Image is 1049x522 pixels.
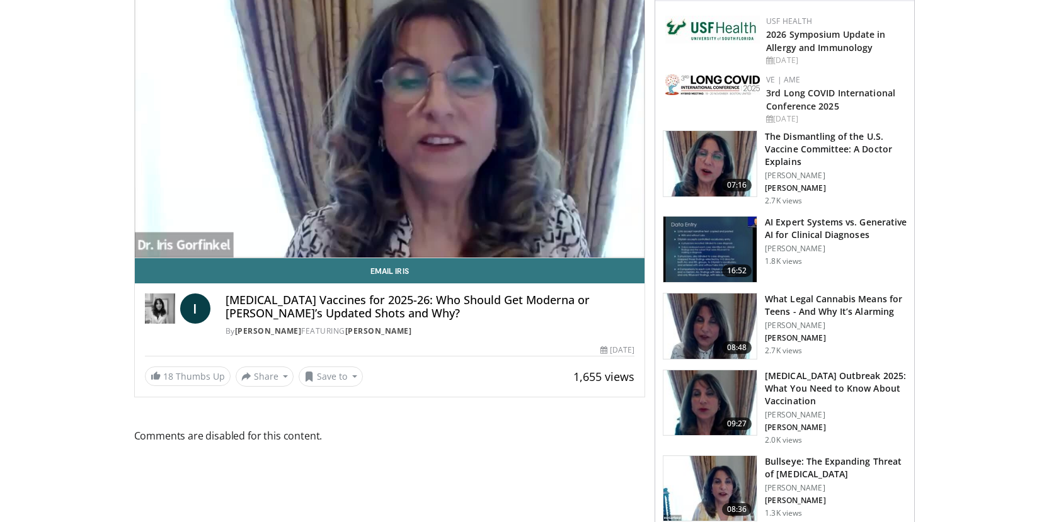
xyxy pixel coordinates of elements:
a: 3rd Long COVID International Conference 2025 [766,87,895,112]
h3: AI Expert Systems vs. Generative AI for Clinical Diagnoses [765,216,907,241]
h3: [MEDICAL_DATA] Outbreak 2025: What You Need to Know About Vaccination [765,370,907,407]
a: [PERSON_NAME] [345,326,412,336]
div: [DATE] [766,113,904,125]
img: a2792a71-925c-4fc2-b8ef-8d1b21aec2f7.png.150x105_q85_autocrop_double_scale_upscale_version-0.2.jpg [665,74,760,95]
a: 18 Thumbs Up [145,366,231,386]
img: cb849956-5493-434f-b366-35d5bcdf67c0.150x105_q85_crop-smart_upscale.jpg [663,370,757,436]
p: [PERSON_NAME] [765,410,907,420]
button: Share [236,366,294,387]
div: By FEATURING [226,326,635,337]
a: 07:16 The Dismantling of the U.S. Vaccine Committee: A Doctor Explains [PERSON_NAME] [PERSON_NAME... [663,130,907,206]
p: [PERSON_NAME] [765,171,907,181]
img: 3e523bea-8404-47cd-94ff-e9df02937649.150x105_q85_crop-smart_upscale.jpg [663,456,757,521]
a: 08:36 Bullseye: The Expanding Threat of [MEDICAL_DATA] [PERSON_NAME] [PERSON_NAME] 1.3K views [663,455,907,522]
span: 1,655 views [573,369,634,384]
a: Email Iris [135,258,645,283]
img: a19d1ff2-1eb0-405f-ba73-fc044c354596.150x105_q85_crop-smart_upscale.jpg [663,131,757,196]
a: [PERSON_NAME] [235,326,302,336]
span: 09:27 [722,417,752,430]
span: 18 [163,370,173,382]
a: 2026 Symposium Update in Allergy and Immunology [766,28,885,54]
h3: What Legal Cannabis Means for Teens - And Why It’s Alarming [765,293,907,318]
img: 6ba8804a-8538-4002-95e7-a8f8012d4a11.png.150x105_q85_autocrop_double_scale_upscale_version-0.2.jpg [665,16,760,43]
p: [PERSON_NAME] [765,183,907,193]
p: [PERSON_NAME] [765,483,907,493]
a: 09:27 [MEDICAL_DATA] Outbreak 2025: What You Need to Know About Vaccination [PERSON_NAME] [PERSON... [663,370,907,445]
span: 07:16 [722,179,752,191]
h3: The Dismantling of the U.S. Vaccine Committee: A Doctor Explains [765,130,907,168]
span: 08:48 [722,341,752,354]
img: Dr. Iris Gorfinkel [145,293,175,324]
img: 268330c9-313b-413d-8ff2-3cd9a70912fe.150x105_q85_crop-smart_upscale.jpg [663,293,757,359]
span: 08:36 [722,503,752,516]
p: [PERSON_NAME] [765,496,907,506]
p: [PERSON_NAME] [765,423,907,433]
p: [PERSON_NAME] [765,333,907,343]
h3: Bullseye: The Expanding Threat of [MEDICAL_DATA] [765,455,907,480]
div: [DATE] [766,55,904,66]
span: 16:52 [722,264,752,277]
div: [DATE] [600,344,634,356]
p: 2.0K views [765,435,802,445]
a: USF Health [766,16,812,26]
a: 08:48 What Legal Cannabis Means for Teens - And Why It’s Alarming [PERSON_NAME] [PERSON_NAME] 2.7... [663,293,907,360]
p: 2.7K views [765,196,802,206]
p: [PERSON_NAME] [765,244,907,254]
span: Comments are disabled for this content. [134,428,646,444]
p: 2.7K views [765,346,802,356]
p: [PERSON_NAME] [765,321,907,331]
a: I [180,293,210,324]
p: 1.8K views [765,256,802,266]
h4: [MEDICAL_DATA] Vaccines for 2025-26: Who Should Get Moderna or [PERSON_NAME]’s Updated Shots and ... [226,293,635,321]
a: 16:52 AI Expert Systems vs. Generative AI for Clinical Diagnoses [PERSON_NAME] 1.8K views [663,216,907,283]
p: 1.3K views [765,508,802,518]
img: 1bf82db2-8afa-4218-83ea-e842702db1c4.150x105_q85_crop-smart_upscale.jpg [663,217,757,282]
a: VE | AME [766,74,800,85]
button: Save to [299,366,363,387]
